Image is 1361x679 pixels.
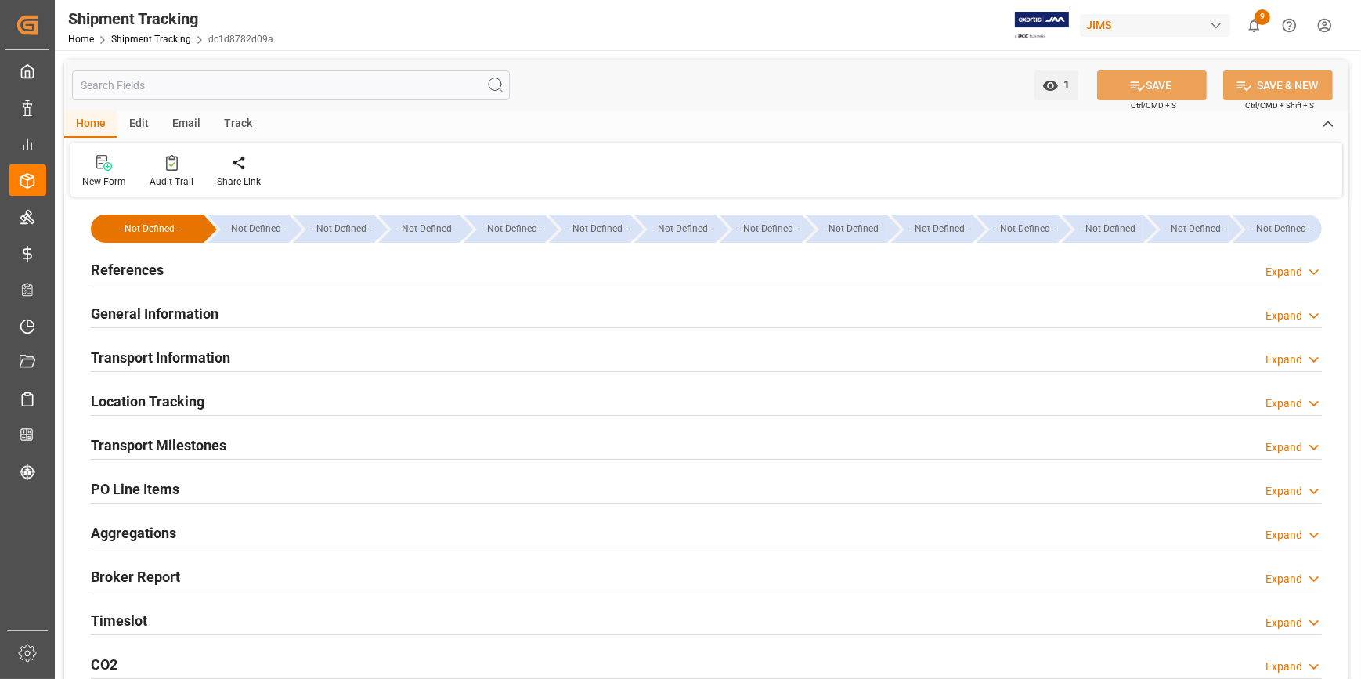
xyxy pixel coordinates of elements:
div: --Not Defined-- [1147,215,1229,243]
div: Track [212,111,264,138]
h2: Transport Information [91,347,230,368]
div: --Not Defined-- [565,215,630,243]
div: --Not Defined-- [91,215,204,243]
button: SAVE & NEW [1223,70,1333,100]
h2: Transport Milestones [91,435,226,456]
div: Expand [1265,615,1302,631]
div: Share Link [217,175,261,189]
div: --Not Defined-- [309,215,374,243]
div: Expand [1265,264,1302,280]
div: Expand [1265,439,1302,456]
div: --Not Defined-- [479,215,545,243]
div: New Form [82,175,126,189]
div: Edit [117,111,161,138]
h2: PO Line Items [91,479,179,500]
div: --Not Defined-- [1233,215,1322,243]
button: Help Center [1272,8,1307,43]
div: --Not Defined-- [549,215,630,243]
div: Expand [1265,395,1302,412]
button: JIMS [1080,10,1236,40]
div: --Not Defined-- [634,215,716,243]
div: --Not Defined-- [208,215,289,243]
h2: General Information [91,303,218,324]
div: --Not Defined-- [891,215,973,243]
span: 9 [1255,9,1270,25]
div: --Not Defined-- [1163,215,1229,243]
span: 1 [1059,78,1070,91]
h2: Aggregations [91,522,176,544]
div: --Not Defined-- [1078,215,1143,243]
a: Home [68,34,94,45]
div: Expand [1265,308,1302,324]
div: --Not Defined-- [1062,215,1143,243]
h2: Broker Report [91,566,180,587]
div: Expand [1265,571,1302,587]
div: --Not Defined-- [394,215,460,243]
div: Expand [1265,352,1302,368]
div: --Not Defined-- [223,215,289,243]
img: Exertis%20JAM%20-%20Email%20Logo.jpg_1722504956.jpg [1015,12,1069,39]
h2: References [91,259,164,280]
h2: CO2 [91,654,117,675]
div: --Not Defined-- [977,215,1058,243]
div: --Not Defined-- [293,215,374,243]
div: --Not Defined-- [464,215,545,243]
h2: Timeslot [91,610,147,631]
div: --Not Defined-- [1248,215,1314,243]
span: Ctrl/CMD + Shift + S [1245,99,1314,111]
div: Email [161,111,212,138]
div: Expand [1265,659,1302,675]
div: --Not Defined-- [907,215,973,243]
div: Home [64,111,117,138]
div: Expand [1265,483,1302,500]
span: Ctrl/CMD + S [1131,99,1176,111]
input: Search Fields [72,70,510,100]
div: --Not Defined-- [821,215,887,243]
a: Shipment Tracking [111,34,191,45]
div: Shipment Tracking [68,7,273,31]
h2: Location Tracking [91,391,204,412]
div: --Not Defined-- [650,215,716,243]
div: --Not Defined-- [106,215,193,243]
div: Audit Trail [150,175,193,189]
button: open menu [1034,70,1078,100]
div: Expand [1265,527,1302,544]
button: SAVE [1097,70,1207,100]
div: --Not Defined-- [806,215,887,243]
div: --Not Defined-- [735,215,801,243]
div: --Not Defined-- [378,215,460,243]
div: --Not Defined-- [992,215,1058,243]
div: --Not Defined-- [720,215,801,243]
button: show 9 new notifications [1236,8,1272,43]
div: JIMS [1080,14,1230,37]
